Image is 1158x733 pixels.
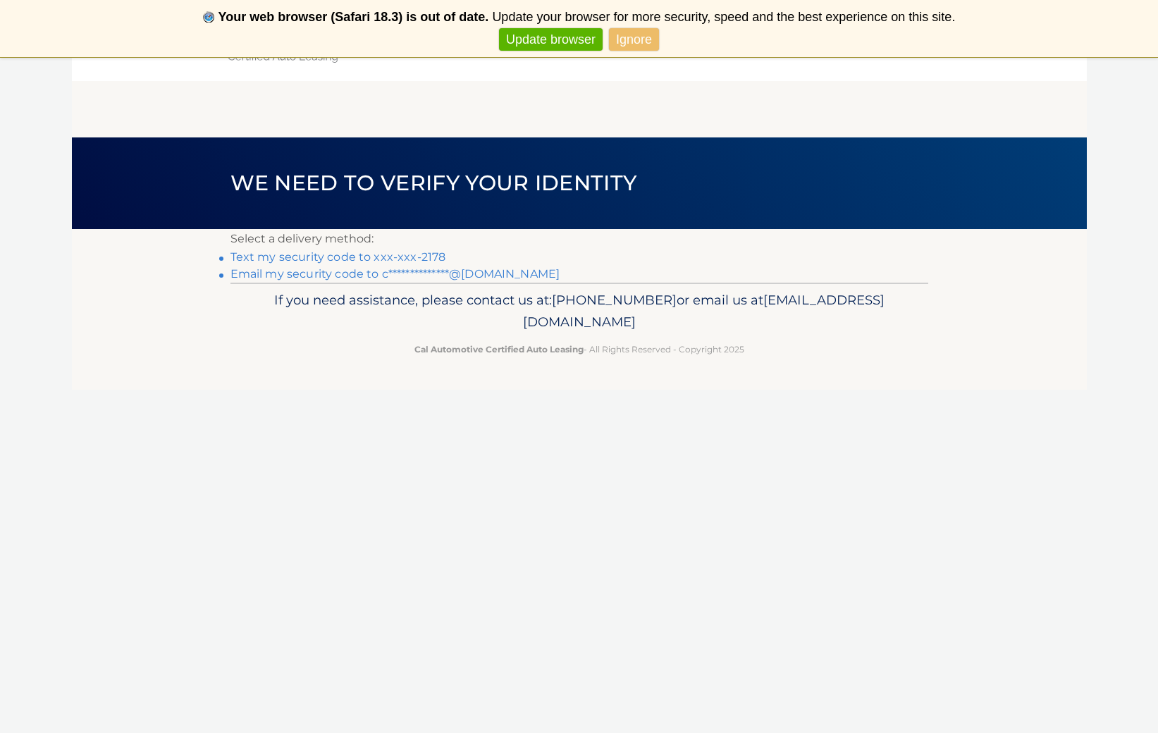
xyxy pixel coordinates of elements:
p: - All Rights Reserved - Copyright 2025 [240,342,919,357]
b: Your web browser (Safari 18.3) is out of date. [218,10,489,24]
p: Select a delivery method: [230,229,928,249]
a: Update browser [499,28,603,51]
span: We need to verify your identity [230,170,637,196]
span: Update your browser for more security, speed and the best experience on this site. [492,10,955,24]
p: If you need assistance, please contact us at: or email us at [240,289,919,334]
a: Text my security code to xxx-xxx-2178 [230,250,446,264]
a: Ignore [609,28,659,51]
span: [PHONE_NUMBER] [552,292,677,308]
strong: Cal Automotive Certified Auto Leasing [414,344,584,355]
